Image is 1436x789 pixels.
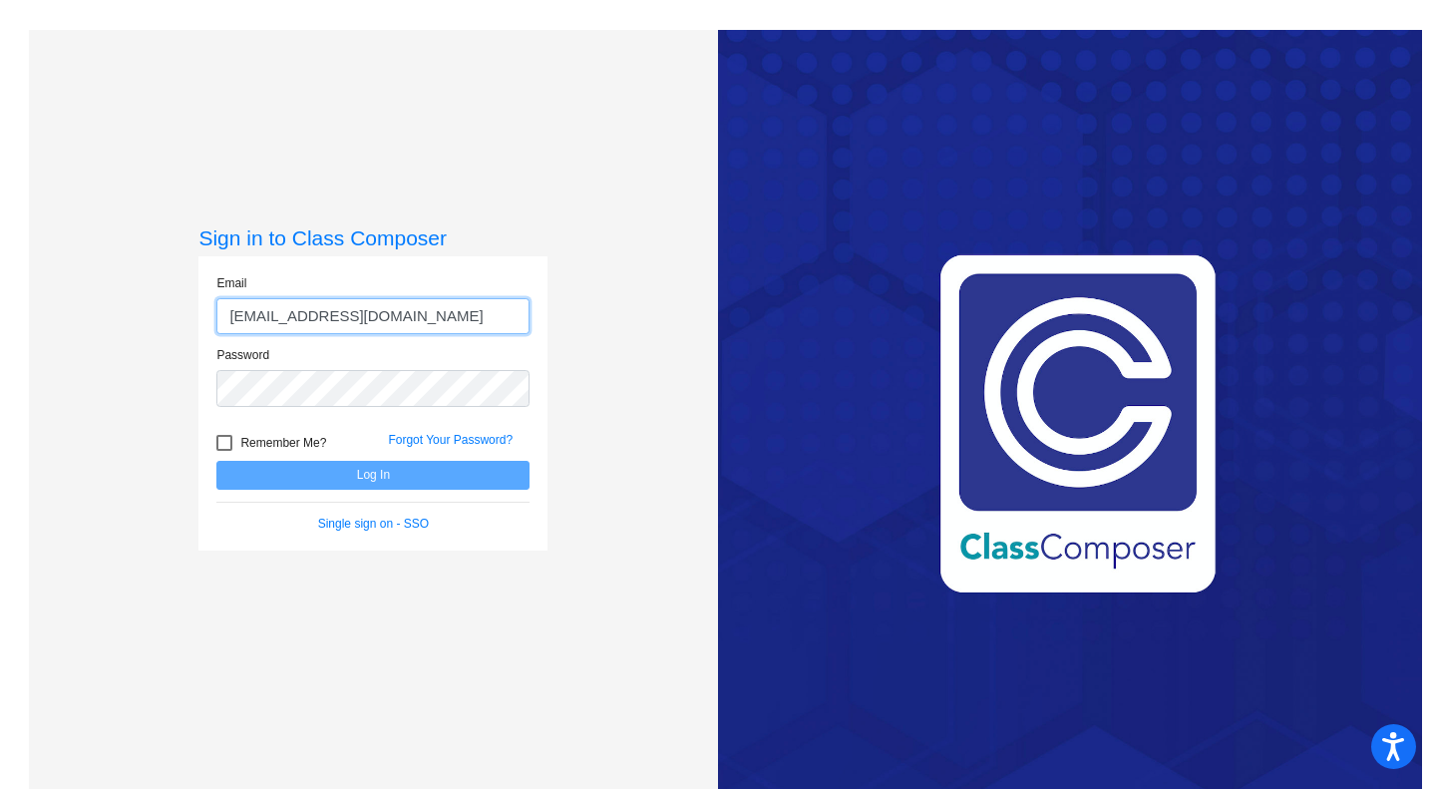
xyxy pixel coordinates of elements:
label: Email [216,274,246,292]
label: Password [216,346,269,364]
span: Remember Me? [240,431,326,455]
button: Log In [216,461,530,490]
a: Forgot Your Password? [388,433,513,447]
a: Single sign on - SSO [318,517,429,531]
h3: Sign in to Class Composer [198,225,547,250]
